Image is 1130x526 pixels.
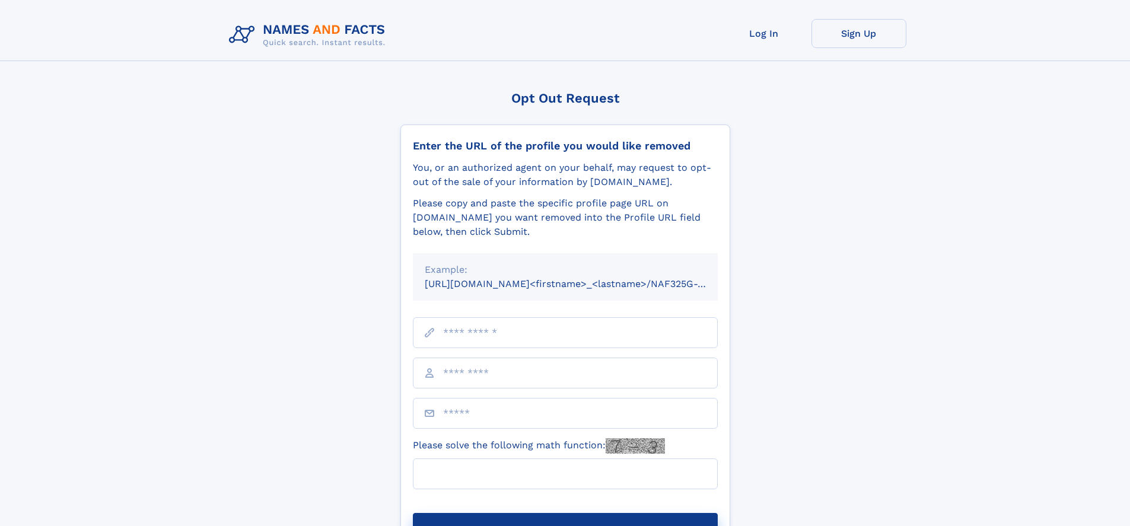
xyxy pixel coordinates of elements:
[425,278,740,289] small: [URL][DOMAIN_NAME]<firstname>_<lastname>/NAF325G-xxxxxxxx
[413,161,718,189] div: You, or an authorized agent on your behalf, may request to opt-out of the sale of your informatio...
[811,19,906,48] a: Sign Up
[400,91,730,106] div: Opt Out Request
[413,196,718,239] div: Please copy and paste the specific profile page URL on [DOMAIN_NAME] you want removed into the Pr...
[224,19,395,51] img: Logo Names and Facts
[425,263,706,277] div: Example:
[413,139,718,152] div: Enter the URL of the profile you would like removed
[717,19,811,48] a: Log In
[413,438,665,454] label: Please solve the following math function:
